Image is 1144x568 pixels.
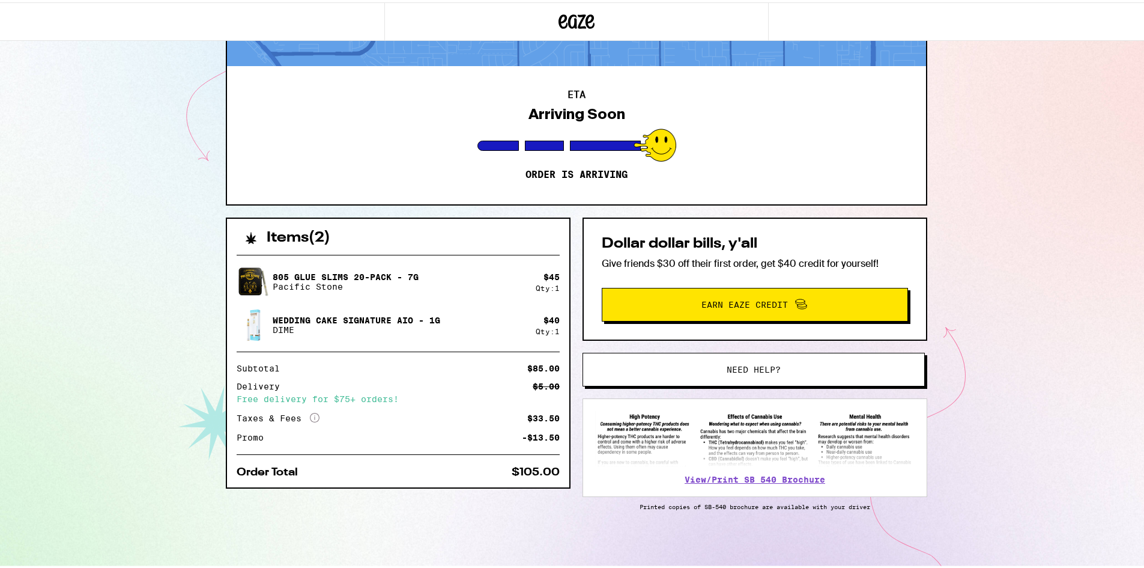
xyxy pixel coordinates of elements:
div: $ 45 [543,270,560,279]
img: Wedding Cake Signature AIO - 1g [237,306,270,340]
p: Wedding Cake Signature AIO - 1g [273,313,440,323]
span: Need help? [727,363,781,371]
div: Order Total [237,465,306,475]
div: Delivery [237,380,288,388]
div: Qty: 1 [536,282,560,290]
div: Taxes & Fees [237,411,319,421]
h2: Items ( 2 ) [267,228,330,243]
div: Arriving Soon [528,103,625,120]
h2: Dollar dollar bills, y'all [602,234,908,249]
div: Subtotal [237,362,288,370]
a: View/Print SB 540 Brochure [685,472,825,482]
div: $33.50 [527,412,560,420]
p: 805 Glue Slims 20-Pack - 7g [273,270,419,279]
img: SB 540 Brochure preview [595,409,915,465]
div: $ 40 [543,313,560,323]
div: $5.00 [533,380,560,388]
p: Pacific Stone [273,279,419,289]
div: $105.00 [512,465,560,475]
div: Promo [237,431,272,439]
button: Need help? [583,350,925,384]
p: Order is arriving [525,166,628,179]
div: $85.00 [527,362,560,370]
h2: ETA [567,88,586,97]
div: Qty: 1 [536,325,560,333]
p: Give friends $30 off their first order, get $40 credit for yourself! [602,255,908,267]
img: 805 Glue Slims 20-Pack - 7g [237,263,270,296]
button: Earn Eaze Credit [602,286,908,319]
div: -$13.50 [522,431,560,439]
p: DIME [273,323,440,332]
span: Hi. Need any help? [7,8,86,18]
div: Free delivery for $75+ orders! [237,392,560,401]
p: Printed copies of SB-540 brochure are available with your driver [583,501,927,508]
span: Earn Eaze Credit [701,298,788,307]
